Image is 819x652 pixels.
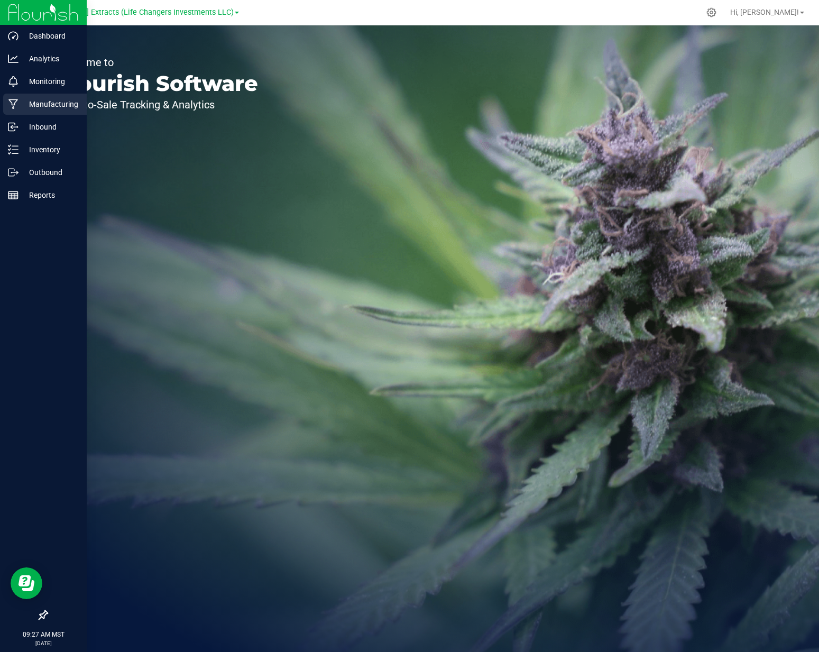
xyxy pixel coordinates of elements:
p: Dashboard [19,30,82,42]
p: Seed-to-Sale Tracking & Analytics [57,99,258,110]
inline-svg: Analytics [8,53,19,64]
inline-svg: Monitoring [8,76,19,87]
span: Hi, [PERSON_NAME]! [730,8,799,16]
p: Flourish Software [57,73,258,94]
p: Monitoring [19,75,82,88]
inline-svg: Inbound [8,122,19,132]
p: Reports [19,189,82,201]
iframe: Resource center [11,567,42,599]
p: Inbound [19,121,82,133]
inline-svg: Reports [8,190,19,200]
p: Analytics [19,52,82,65]
inline-svg: Dashboard [8,31,19,41]
p: Outbound [19,166,82,179]
span: [PERSON_NAME] Extracts (Life Changers Investments LLC) [31,8,234,17]
inline-svg: Manufacturing [8,99,19,109]
p: [DATE] [5,639,82,647]
p: 09:27 AM MST [5,630,82,639]
p: Welcome to [57,57,258,68]
div: Manage settings [705,7,718,17]
p: Manufacturing [19,98,82,111]
p: Inventory [19,143,82,156]
inline-svg: Inventory [8,144,19,155]
inline-svg: Outbound [8,167,19,178]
